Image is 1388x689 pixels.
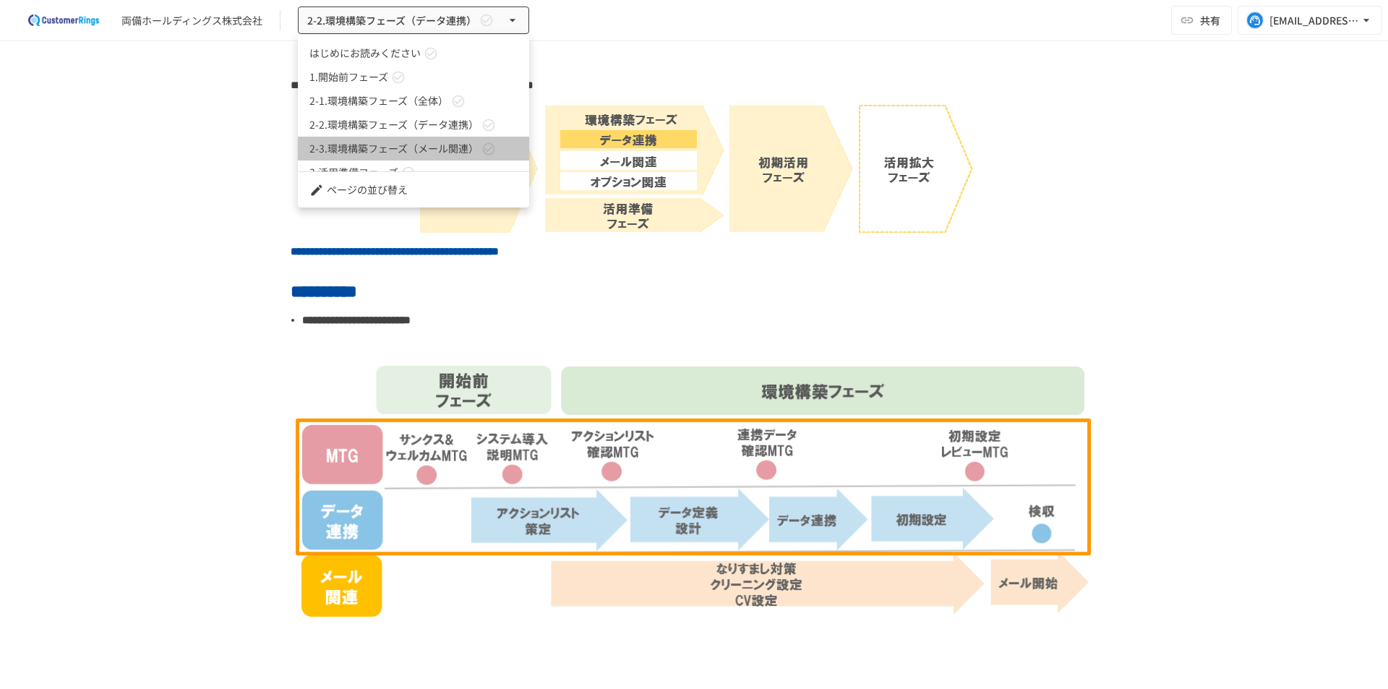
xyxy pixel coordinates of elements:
li: ページの並び替え [298,178,529,202]
span: 2-3.環境構築フェーズ（メール関連） [309,141,479,156]
span: 2-2.環境構築フェーズ（データ連携） [309,117,479,132]
span: 1.開始前フェーズ [309,69,388,85]
span: 2-1.環境構築フェーズ（全体） [309,93,448,108]
span: 3.活用準備フェーズ [309,165,398,180]
span: はじめにお読みください [309,46,421,61]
